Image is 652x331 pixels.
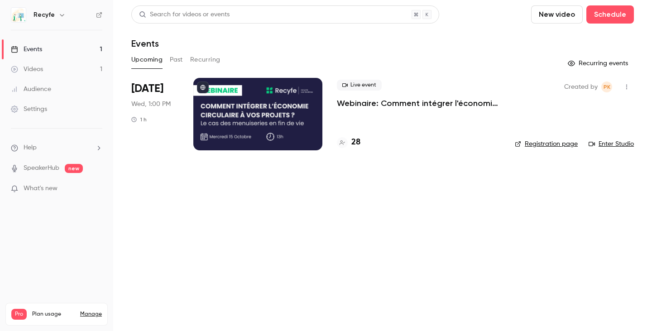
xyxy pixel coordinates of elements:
[11,45,42,54] div: Events
[564,56,634,71] button: Recurring events
[65,164,83,173] span: new
[531,5,583,24] button: New video
[80,311,102,318] a: Manage
[170,53,183,67] button: Past
[11,143,102,153] li: help-dropdown-opener
[24,143,37,153] span: Help
[589,139,634,149] a: Enter Studio
[337,136,360,149] a: 28
[139,10,230,19] div: Search for videos or events
[131,53,163,67] button: Upcoming
[131,116,147,123] div: 1 h
[131,38,159,49] h1: Events
[131,82,163,96] span: [DATE]
[564,82,598,92] span: Created by
[586,5,634,24] button: Schedule
[24,163,59,173] a: SpeakerHub
[11,309,27,320] span: Pro
[604,82,610,92] span: PK
[24,184,58,193] span: What's new
[131,100,171,109] span: Wed, 1:00 PM
[515,139,578,149] a: Registration page
[11,65,43,74] div: Videos
[11,85,51,94] div: Audience
[34,10,55,19] h6: Recyfe
[601,82,612,92] span: Pauline KATCHAVENDA
[32,311,75,318] span: Plan usage
[337,80,382,91] span: Live event
[337,98,500,109] a: Webinaire: Comment intégrer l'économie circulaire dans vos projets ?
[11,105,47,114] div: Settings
[190,53,221,67] button: Recurring
[131,78,179,150] div: Oct 15 Wed, 1:00 PM (Europe/Paris)
[351,136,360,149] h4: 28
[11,8,26,22] img: Recyfe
